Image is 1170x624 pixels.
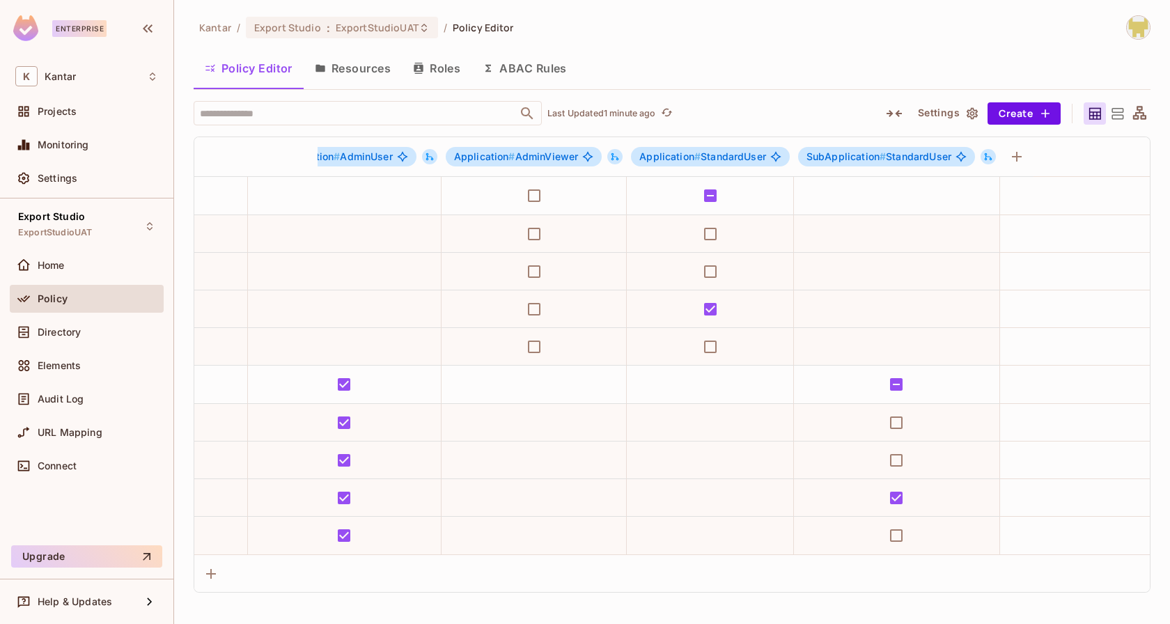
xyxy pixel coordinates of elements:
span: Policy [38,293,68,304]
span: Export Studio [254,21,321,34]
span: K [15,66,38,86]
span: # [880,150,886,162]
button: Roles [402,51,471,86]
button: Upgrade [11,545,162,568]
p: Last Updated 1 minute ago [547,108,656,119]
span: Export Studio [18,211,85,222]
button: Open [517,104,537,123]
img: SReyMgAAAABJRU5ErkJggg== [13,15,38,41]
span: Audit Log [38,393,84,405]
button: Create [988,102,1061,125]
span: Projects [38,106,77,117]
span: Home [38,260,65,271]
span: Connect [38,460,77,471]
button: Policy Editor [194,51,304,86]
span: StandardUser [639,151,766,162]
span: # [334,150,340,162]
span: SubApplication#AdminUser [252,147,416,166]
button: refresh [659,105,676,122]
span: : [326,22,331,33]
button: Resources [304,51,402,86]
span: ExportStudioUAT [336,21,419,34]
span: the active workspace [199,21,231,34]
span: SubApplication#StandardUser [798,147,975,166]
span: Application [639,150,701,162]
span: Settings [38,173,77,184]
span: refresh [661,107,673,120]
span: # [694,150,701,162]
span: ExportStudioUAT [18,227,92,238]
span: SubApplication [806,150,886,162]
span: Click to refresh data [656,105,676,122]
span: Workspace: Kantar [45,71,76,82]
span: # [508,150,515,162]
button: Settings [912,102,982,125]
li: / [237,21,240,34]
span: Application [454,150,515,162]
span: Monitoring [38,139,89,150]
span: Application#AdminViewer [446,147,602,166]
span: Directory [38,327,81,338]
img: Girishankar.VP@kantar.com [1127,16,1150,39]
span: Help & Updates [38,596,112,607]
span: AdminViewer [454,151,578,162]
span: Policy Editor [453,21,514,34]
li: / [444,21,447,34]
span: URL Mapping [38,427,102,438]
span: Application#StandardUser [631,147,790,166]
button: ABAC Rules [471,51,578,86]
span: Elements [38,360,81,371]
span: StandardUser [806,151,951,162]
div: Enterprise [52,20,107,37]
span: AdminUser [260,151,393,162]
